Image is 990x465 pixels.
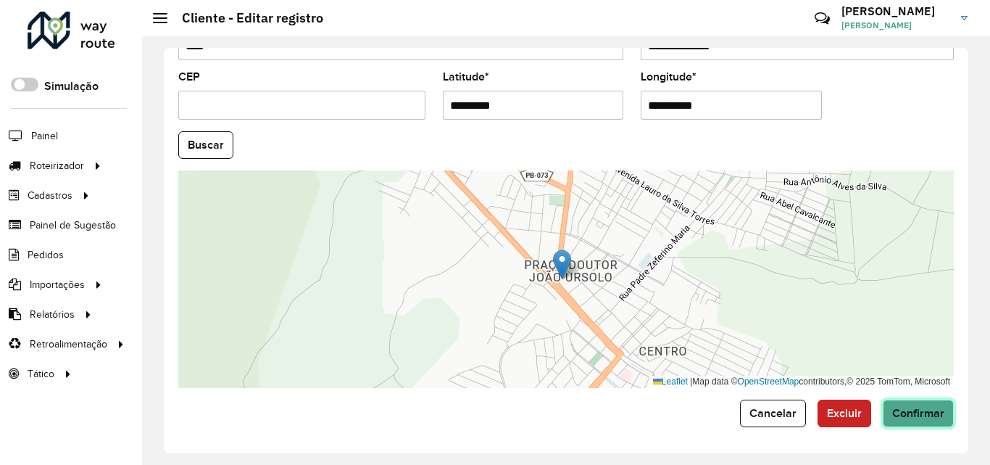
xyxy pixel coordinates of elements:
span: Tático [28,366,54,382]
button: Confirmar [883,400,954,427]
span: Painel de Sugestão [30,218,116,233]
span: [PERSON_NAME] [841,19,950,32]
span: | [690,376,692,387]
span: Cancelar [749,407,796,419]
label: CEP [178,68,200,86]
span: Retroalimentação [30,337,107,352]
button: Excluir [818,400,871,427]
div: Map data © contributors,© 2025 TomTom, Microsoft [649,376,954,388]
span: Cadastros [28,188,72,203]
label: Simulação [44,78,99,95]
a: OpenStreetMap [738,376,799,387]
span: Excluir [827,407,862,419]
label: Longitude [641,68,696,86]
span: Roteirizador [30,158,84,173]
span: Relatórios [30,307,75,322]
label: Latitude [443,68,489,86]
h3: [PERSON_NAME] [841,4,950,18]
a: Contato Rápido [807,3,838,34]
img: Marker [553,250,571,279]
a: Leaflet [653,376,688,387]
span: Confirmar [892,407,944,419]
span: Importações [30,277,85,292]
button: Cancelar [740,400,806,427]
button: Buscar [178,131,233,159]
h2: Cliente - Editar registro [167,10,323,26]
span: Pedidos [28,247,64,263]
span: Painel [31,128,58,144]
